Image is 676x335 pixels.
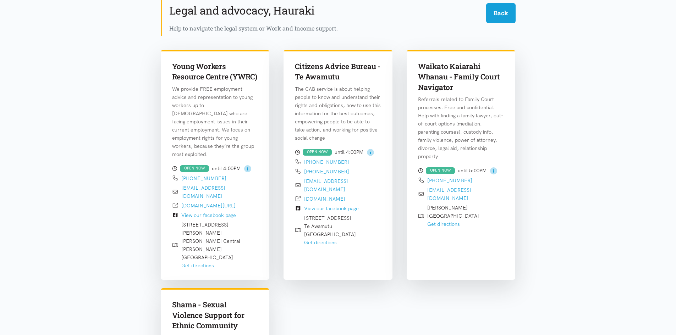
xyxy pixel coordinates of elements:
button: Back [486,3,516,23]
a: Get directions [427,221,460,227]
a: [PHONE_NUMBER] [427,177,472,184]
div: until 5:00PM [418,166,504,175]
div: until 4:00PM [172,164,258,173]
a: [EMAIL_ADDRESS][DOMAIN_NAME] [304,178,348,192]
div: [STREET_ADDRESS][PERSON_NAME] [PERSON_NAME] Central [PERSON_NAME] [GEOGRAPHIC_DATA] [181,221,258,270]
h2: Legal and advocacy, Hauraki [169,3,315,18]
div: [STREET_ADDRESS] Te Awamutu [GEOGRAPHIC_DATA] [304,214,356,247]
a: Get directions [304,239,337,246]
a: View our facebook page [181,212,236,218]
a: [DOMAIN_NAME][URL] [181,202,236,209]
a: [DOMAIN_NAME] [304,196,345,202]
p: The CAB service is about helping people to know and understand their rights and obligations, how ... [295,85,381,142]
div: Help to navigate the legal system or Work and Income support. [169,24,516,33]
div: [PERSON_NAME] [GEOGRAPHIC_DATA] [427,204,479,228]
p: Referrals related to Family Court processes. Free and confidential. Help with finding a family la... [418,95,504,161]
a: View our facebook page [304,205,359,212]
a: [EMAIL_ADDRESS][DOMAIN_NAME] [427,187,471,201]
div: OPEN NOW [180,165,209,172]
p: We provide FREE employment advice and representation to young workers up to [DEMOGRAPHIC_DATA] wh... [172,85,258,158]
h3: Shama - Sexual Violence Support for Ethnic Community [172,300,258,331]
a: [PHONE_NUMBER] [304,159,349,165]
div: OPEN NOW [426,167,455,174]
h3: Citizens Advice Bureau - Te Awamutu [295,61,381,82]
h3: Waikato Kaiarahi Whanau - Family Court Navigator [418,61,504,93]
a: [PHONE_NUMBER] [304,168,349,175]
div: OPEN NOW [303,149,332,156]
a: Get directions [181,262,214,269]
h3: Young Workers Resource Centre (YWRC) [172,61,258,82]
div: until 4:00PM [295,148,381,156]
a: [EMAIL_ADDRESS][DOMAIN_NAME] [181,185,225,199]
a: [PHONE_NUMBER] [181,175,226,182]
